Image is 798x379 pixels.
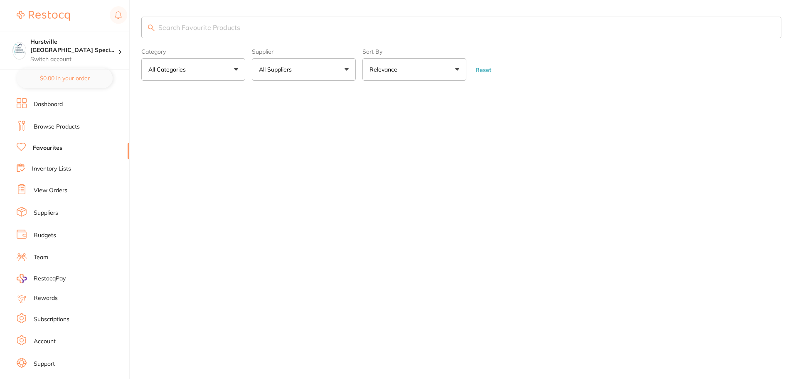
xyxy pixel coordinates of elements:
[34,315,69,324] a: Subscriptions
[30,38,118,54] h4: Hurstville Sydney Specialist Periodontics
[369,65,401,74] p: Relevance
[141,58,245,81] button: All Categories
[13,42,26,55] img: Hurstville Sydney Specialist Periodontics
[33,144,62,152] a: Favourites
[473,66,494,74] button: Reset
[252,58,356,81] button: All Suppliers
[17,274,66,283] a: RestocqPay
[34,100,63,109] a: Dashboard
[17,68,113,88] button: $0.00 in your order
[17,274,27,283] img: RestocqPay
[17,11,70,21] img: Restocq Logo
[362,48,466,55] label: Sort By
[34,337,56,346] a: Account
[34,186,67,195] a: View Orders
[34,253,48,262] a: Team
[252,48,356,55] label: Supplier
[32,165,71,173] a: Inventory Lists
[34,294,58,302] a: Rewards
[30,55,118,64] p: Switch account
[34,231,56,240] a: Budgets
[148,65,189,74] p: All Categories
[259,65,295,74] p: All Suppliers
[362,58,466,81] button: Relevance
[141,17,781,38] input: Search Favourite Products
[34,123,80,131] a: Browse Products
[34,275,66,283] span: RestocqPay
[17,6,70,25] a: Restocq Logo
[141,48,245,55] label: Category
[34,360,55,368] a: Support
[34,209,58,217] a: Suppliers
